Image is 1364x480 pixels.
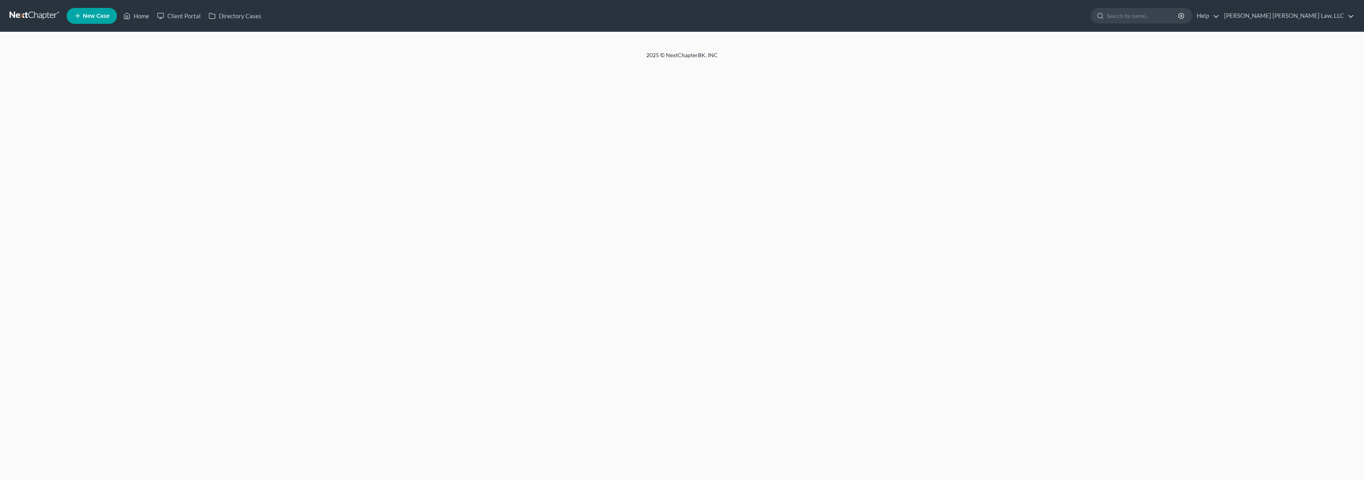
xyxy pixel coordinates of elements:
[1220,9,1354,23] a: [PERSON_NAME] [PERSON_NAME] Law, LLC
[1107,8,1179,23] input: Search by name...
[1193,9,1219,23] a: Help
[153,9,205,23] a: Client Portal
[83,13,109,19] span: New Case
[205,9,265,23] a: Directory Cases
[456,51,908,66] div: 2025 © NextChapterBK, INC
[119,9,153,23] a: Home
